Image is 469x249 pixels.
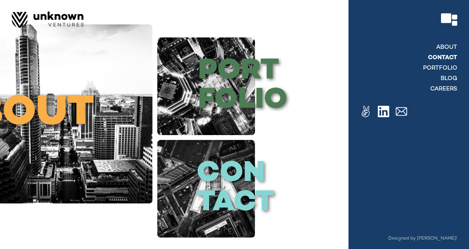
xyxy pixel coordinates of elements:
a: Portfolio [423,64,457,72]
img: Image of a white email logo [396,106,407,117]
img: Image of a Linkedin logo [378,106,389,117]
a: contact [428,54,457,62]
img: Image of Unknown Ventures Logo. [12,11,84,28]
a: Designed by [PERSON_NAME]! [388,235,457,242]
a: About [436,44,457,51]
a: Careers [430,85,457,93]
img: Image of the AngelList logo [360,106,371,117]
a: blog [441,75,457,83]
